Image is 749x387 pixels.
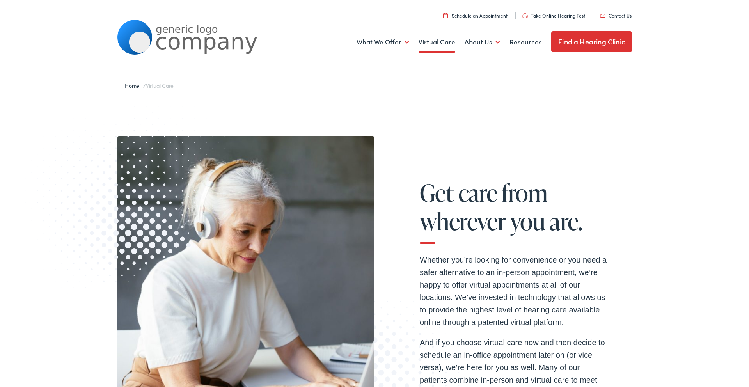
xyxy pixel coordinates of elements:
a: What We Offer [357,28,409,57]
span: / [125,82,174,89]
p: Whether you’re looking for convenience or you need a safer alternative to an in-person appointmen... [420,254,607,328]
span: wherever [420,208,506,234]
a: About Us [465,28,500,57]
a: Schedule an Appointment [443,12,508,19]
a: Contact Us [600,12,632,19]
a: Home [125,82,143,89]
span: care [458,180,497,206]
a: Virtual Care [419,28,455,57]
img: Graphic image with a halftone pattern, contributing to the site's visual design. [19,88,225,300]
span: Virtual Care [146,82,174,89]
span: are. [550,208,582,234]
img: utility icon [522,13,528,18]
span: you [510,208,545,234]
span: Get [420,180,454,206]
img: utility icon [443,13,448,18]
span: from [502,180,548,206]
a: Resources [509,28,542,57]
a: Find a Hearing Clinic [551,31,632,52]
img: utility icon [600,14,605,18]
a: Take Online Hearing Test [522,12,585,19]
